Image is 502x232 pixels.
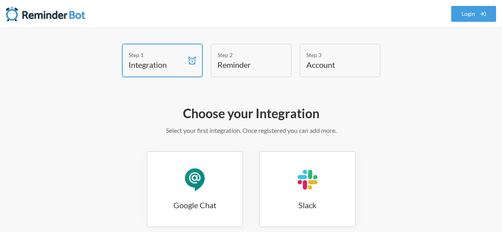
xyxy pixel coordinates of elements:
[129,59,184,70] h4: Integration
[217,51,273,59] div: Step 2
[129,51,184,59] div: Step 1
[147,199,242,211] h3: Google Chat
[306,59,362,70] h4: Account
[451,6,496,22] a: Login
[217,59,273,70] h4: Reminder
[260,199,355,211] h3: Slack
[24,126,478,135] p: Select your first integration. Once registered you can add more.
[24,105,478,122] h2: Choose your Integration
[6,6,85,22] img: Reminder Bot
[306,51,362,59] div: Step 3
